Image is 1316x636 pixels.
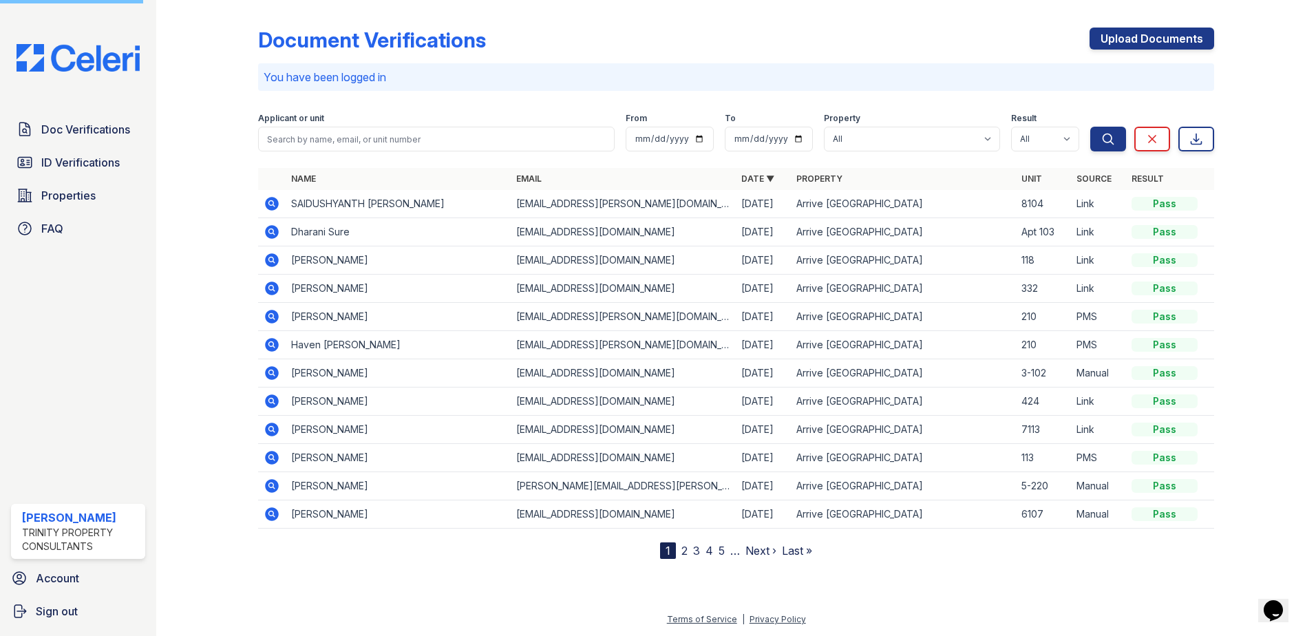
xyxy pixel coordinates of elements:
[791,472,1016,500] td: Arrive [GEOGRAPHIC_DATA]
[791,218,1016,246] td: Arrive [GEOGRAPHIC_DATA]
[258,113,324,124] label: Applicant or unit
[286,275,511,303] td: [PERSON_NAME]
[511,472,736,500] td: [PERSON_NAME][EMAIL_ADDRESS][PERSON_NAME][DOMAIN_NAME]
[258,28,486,52] div: Document Verifications
[1132,423,1198,436] div: Pass
[736,416,791,444] td: [DATE]
[1132,451,1198,465] div: Pass
[1258,581,1302,622] iframe: chat widget
[1016,472,1071,500] td: 5-220
[736,500,791,529] td: [DATE]
[286,444,511,472] td: [PERSON_NAME]
[1132,173,1164,184] a: Result
[791,359,1016,388] td: Arrive [GEOGRAPHIC_DATA]
[791,500,1016,529] td: Arrive [GEOGRAPHIC_DATA]
[36,570,79,586] span: Account
[1132,479,1198,493] div: Pass
[6,44,151,72] img: CE_Logo_Blue-a8612792a0a2168367f1c8372b55b34899dd931a85d93a1a3d3e32e68fde9ad4.png
[264,69,1209,85] p: You have been logged in
[36,603,78,619] span: Sign out
[1132,338,1198,352] div: Pass
[1016,190,1071,218] td: 8104
[693,544,700,558] a: 3
[719,544,725,558] a: 5
[1132,253,1198,267] div: Pass
[511,359,736,388] td: [EMAIL_ADDRESS][DOMAIN_NAME]
[511,331,736,359] td: [EMAIL_ADDRESS][PERSON_NAME][DOMAIN_NAME]
[1071,246,1126,275] td: Link
[736,303,791,331] td: [DATE]
[1016,218,1071,246] td: Apt 103
[41,187,96,204] span: Properties
[736,444,791,472] td: [DATE]
[286,190,511,218] td: SAIDUSHYANTH [PERSON_NAME]
[22,509,140,526] div: [PERSON_NAME]
[1132,394,1198,408] div: Pass
[1016,275,1071,303] td: 332
[750,614,806,624] a: Privacy Policy
[626,113,647,124] label: From
[1016,444,1071,472] td: 113
[286,246,511,275] td: [PERSON_NAME]
[742,614,745,624] div: |
[1016,359,1071,388] td: 3-102
[725,113,736,124] label: To
[286,218,511,246] td: Dharani Sure
[6,564,151,592] a: Account
[41,220,63,237] span: FAQ
[511,444,736,472] td: [EMAIL_ADDRESS][DOMAIN_NAME]
[511,246,736,275] td: [EMAIL_ADDRESS][DOMAIN_NAME]
[705,544,713,558] a: 4
[736,331,791,359] td: [DATE]
[1132,366,1198,380] div: Pass
[782,544,812,558] a: Last »
[791,190,1016,218] td: Arrive [GEOGRAPHIC_DATA]
[1132,225,1198,239] div: Pass
[730,542,740,559] span: …
[736,246,791,275] td: [DATE]
[791,275,1016,303] td: Arrive [GEOGRAPHIC_DATA]
[516,173,542,184] a: Email
[736,218,791,246] td: [DATE]
[660,542,676,559] div: 1
[6,597,151,625] a: Sign out
[791,331,1016,359] td: Arrive [GEOGRAPHIC_DATA]
[511,275,736,303] td: [EMAIL_ADDRESS][DOMAIN_NAME]
[791,444,1016,472] td: Arrive [GEOGRAPHIC_DATA]
[1071,388,1126,416] td: Link
[1132,282,1198,295] div: Pass
[1132,197,1198,211] div: Pass
[736,388,791,416] td: [DATE]
[511,416,736,444] td: [EMAIL_ADDRESS][DOMAIN_NAME]
[1016,500,1071,529] td: 6107
[11,149,145,176] a: ID Verifications
[1016,246,1071,275] td: 118
[22,526,140,553] div: Trinity Property Consultants
[1071,331,1126,359] td: PMS
[1071,359,1126,388] td: Manual
[511,218,736,246] td: [EMAIL_ADDRESS][DOMAIN_NAME]
[736,190,791,218] td: [DATE]
[667,614,737,624] a: Terms of Service
[736,275,791,303] td: [DATE]
[511,388,736,416] td: [EMAIL_ADDRESS][DOMAIN_NAME]
[791,416,1016,444] td: Arrive [GEOGRAPHIC_DATA]
[1071,275,1126,303] td: Link
[286,500,511,529] td: [PERSON_NAME]
[1016,416,1071,444] td: 7113
[286,472,511,500] td: [PERSON_NAME]
[511,303,736,331] td: [EMAIL_ADDRESS][PERSON_NAME][DOMAIN_NAME]
[286,388,511,416] td: [PERSON_NAME]
[41,121,130,138] span: Doc Verifications
[1016,331,1071,359] td: 210
[11,215,145,242] a: FAQ
[1071,444,1126,472] td: PMS
[511,190,736,218] td: [EMAIL_ADDRESS][PERSON_NAME][DOMAIN_NAME]
[286,331,511,359] td: Haven [PERSON_NAME]
[1071,500,1126,529] td: Manual
[1021,173,1042,184] a: Unit
[291,173,316,184] a: Name
[258,127,615,151] input: Search by name, email, or unit number
[824,113,860,124] label: Property
[745,544,776,558] a: Next ›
